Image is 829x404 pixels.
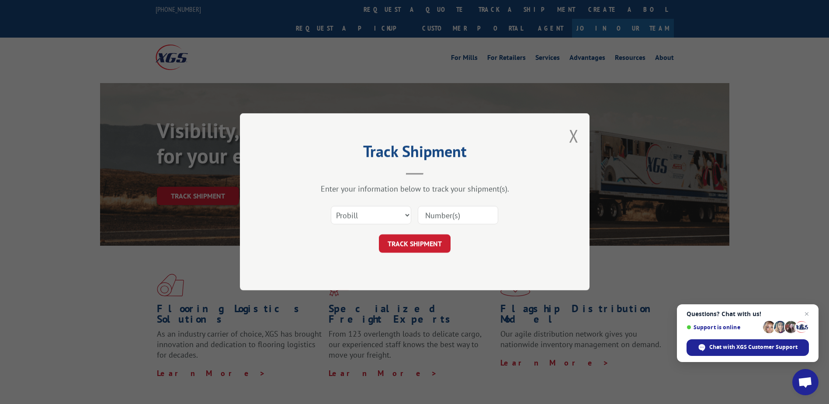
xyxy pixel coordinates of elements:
div: Chat with XGS Customer Support [687,339,809,356]
span: Close chat [801,309,812,319]
input: Number(s) [418,206,498,225]
button: Close modal [569,124,579,147]
span: Questions? Chat with us! [687,310,809,317]
span: Chat with XGS Customer Support [709,343,798,351]
div: Enter your information below to track your shipment(s). [284,184,546,194]
button: TRACK SHIPMENT [379,235,451,253]
div: Open chat [792,369,819,395]
h2: Track Shipment [284,145,546,162]
span: Support is online [687,324,760,331]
